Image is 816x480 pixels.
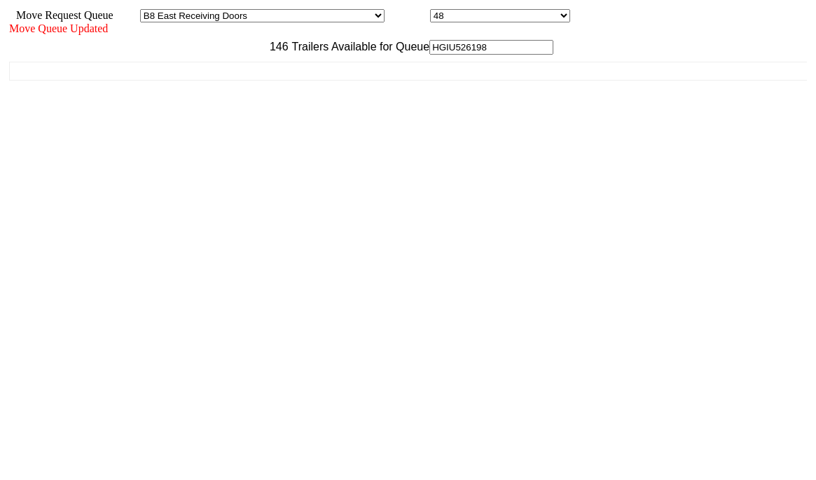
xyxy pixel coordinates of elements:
[387,9,427,21] span: Location
[263,41,289,53] span: 146
[289,41,430,53] span: Trailers Available for Queue
[9,9,113,21] span: Move Request Queue
[429,40,553,55] input: Filter Available Trailers
[116,9,137,21] span: Area
[9,22,108,34] span: Move Queue Updated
